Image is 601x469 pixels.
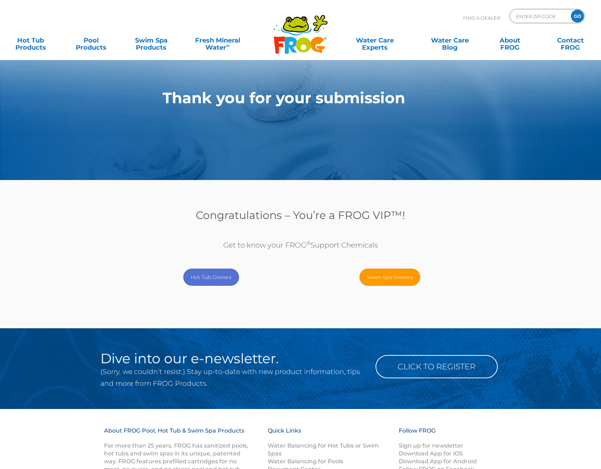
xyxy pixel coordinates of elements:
sup: ∞ [226,43,230,48]
a: Fresh MineralWater∞ [188,33,247,48]
h3: Quick Links [268,427,390,442]
a: Hot Tub Owners [183,269,239,286]
input: Zip Code Form [515,11,563,21]
p: (Sorry, we couldn’t resist.) Stay up-to-date with new product information, tips and more from FRO... [100,366,365,389]
h3: Follow FROG [399,427,488,442]
input: GO [571,10,584,23]
a: AboutFROG [487,33,533,48]
a: Sign up for newsletter [399,442,463,449]
a: Download App for iOS [399,450,463,457]
a: Download App for Android [399,458,477,465]
a: Water Balancing for Hot Tubs or Swim Spas [268,442,379,457]
a: Water Balancing for Pools [268,458,343,465]
h3: About FROG Pool, Hot Tub & Swim Spa Products [104,427,250,442]
h2: Dive into our e-newsletter. [100,351,365,366]
p: Find A Dealer [463,9,500,27]
a: Click to Register [376,355,498,378]
p: Get to know your FROG Support Chemicals [122,239,479,251]
a: Hot TubProducts [7,33,54,48]
a: ContactFROG [547,33,594,48]
a: Water CareExperts [337,33,413,48]
a: PoolProducts [68,33,114,48]
a: Water CareBlog [426,33,473,48]
a: Swim SpaProducts [128,33,175,48]
h3: Congratulations – You’re a FROG VIP™! [122,209,479,221]
a: Swim Spa Owners [359,269,420,286]
sup: ® [306,240,311,246]
h1: Thank you for your submission [91,89,476,106]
